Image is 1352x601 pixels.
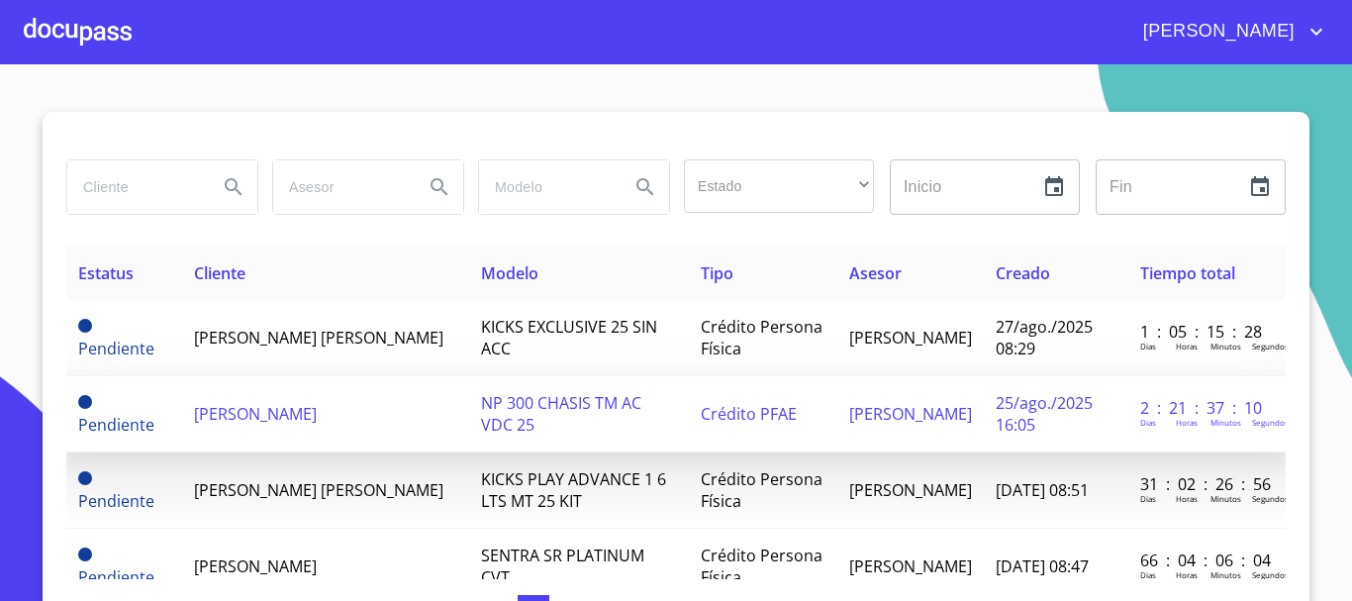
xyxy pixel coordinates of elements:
div: ​ [684,159,874,213]
span: Pendiente [78,490,154,512]
span: Pendiente [78,471,92,485]
span: Creado [996,262,1050,284]
span: Cliente [194,262,245,284]
button: Search [416,163,463,211]
span: Modelo [481,262,538,284]
p: Horas [1176,417,1198,428]
p: 2 : 21 : 37 : 10 [1140,397,1274,419]
span: Pendiente [78,566,154,588]
p: 66 : 04 : 06 : 04 [1140,550,1274,571]
button: account of current user [1128,16,1328,48]
span: [PERSON_NAME] [PERSON_NAME] [194,327,443,349]
span: Asesor [849,262,902,284]
p: Dias [1140,341,1156,351]
p: Horas [1176,569,1198,580]
p: Horas [1176,341,1198,351]
p: Horas [1176,493,1198,504]
span: [PERSON_NAME] [PERSON_NAME] [194,479,443,501]
span: Crédito PFAE [701,403,797,425]
span: Pendiente [78,338,154,359]
p: Dias [1140,493,1156,504]
span: Pendiente [78,395,92,409]
span: [PERSON_NAME] [849,555,972,577]
p: Segundos [1252,569,1289,580]
span: 25/ago./2025 16:05 [996,392,1093,436]
p: Segundos [1252,341,1289,351]
span: Tipo [701,262,733,284]
p: Minutos [1210,341,1241,351]
span: [DATE] 08:47 [996,555,1089,577]
button: Search [210,163,257,211]
span: KICKS EXCLUSIVE 25 SIN ACC [481,316,657,359]
span: [PERSON_NAME] [849,327,972,349]
p: Minutos [1210,493,1241,504]
span: Pendiente [78,414,154,436]
p: Minutos [1210,569,1241,580]
p: 31 : 02 : 26 : 56 [1140,473,1274,495]
span: KICKS PLAY ADVANCE 1 6 LTS MT 25 KIT [481,468,666,512]
span: [PERSON_NAME] [194,403,317,425]
span: Pendiente [78,319,92,333]
span: Crédito Persona Física [701,468,822,512]
button: Search [622,163,669,211]
span: [PERSON_NAME] [849,403,972,425]
span: SENTRA SR PLATINUM CVT [481,545,644,588]
span: [PERSON_NAME] [849,479,972,501]
input: search [273,160,408,214]
p: Dias [1140,569,1156,580]
p: Segundos [1252,493,1289,504]
span: NP 300 CHASIS TM AC VDC 25 [481,392,641,436]
span: [DATE] 08:51 [996,479,1089,501]
span: Estatus [78,262,134,284]
span: Tiempo total [1140,262,1235,284]
span: Pendiente [78,548,92,561]
span: Crédito Persona Física [701,316,822,359]
p: Dias [1140,417,1156,428]
p: Minutos [1210,417,1241,428]
span: 27/ago./2025 08:29 [996,316,1093,359]
span: [PERSON_NAME] [1128,16,1304,48]
input: search [67,160,202,214]
p: Segundos [1252,417,1289,428]
span: [PERSON_NAME] [194,555,317,577]
span: Crédito Persona Física [701,545,822,588]
p: 1 : 05 : 15 : 28 [1140,321,1274,343]
input: search [479,160,614,214]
